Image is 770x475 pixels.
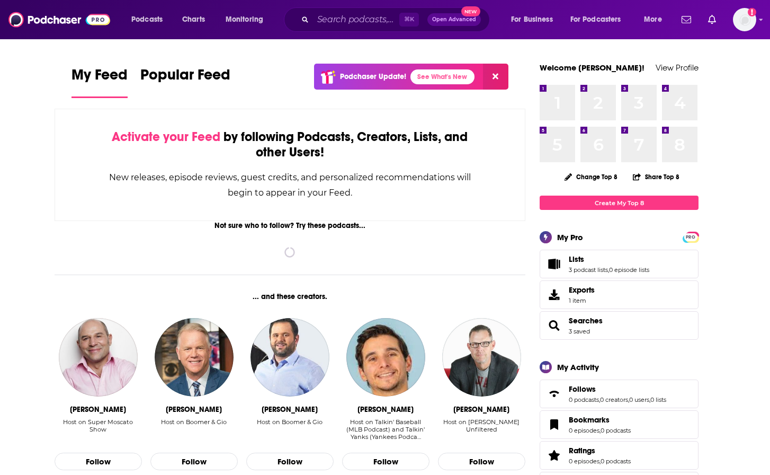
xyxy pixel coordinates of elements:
[599,427,601,434] span: ,
[569,384,666,394] a: Follows
[427,13,481,26] button: Open AdvancedNew
[569,254,649,264] a: Lists
[599,458,601,465] span: ,
[410,69,474,84] a: See What's New
[342,453,429,471] button: Follow
[55,221,525,230] div: Not sure who to follow? Try these podcasts...
[733,8,756,31] button: Show profile menu
[55,292,525,301] div: ... and these creators.
[70,405,126,414] div: Vincent Moscato
[569,316,603,326] a: Searches
[601,427,631,434] a: 0 podcasts
[569,396,599,403] a: 0 podcasts
[140,66,230,90] span: Popular Feed
[629,396,649,403] a: 0 users
[540,63,644,73] a: Welcome [PERSON_NAME]!
[540,441,699,470] span: Ratings
[563,11,637,28] button: open menu
[218,11,277,28] button: open menu
[504,11,566,28] button: open menu
[632,166,680,187] button: Share Top 8
[543,417,565,432] a: Bookmarks
[570,12,621,27] span: For Podcasters
[108,129,472,160] div: by following Podcasts, Creators, Lists, and other Users!
[161,418,227,441] div: Host on Boomer & Gio
[748,8,756,16] svg: Add a profile image
[442,318,521,397] img: Bill Faeth
[543,318,565,333] a: Searches
[357,405,414,414] div: Jake Storiale
[55,418,142,433] div: Host on Super Moscato Show
[558,170,624,183] button: Change Top 8
[55,418,142,441] div: Host on Super Moscato Show
[8,10,110,30] img: Podchaser - Follow, Share and Rate Podcasts
[569,427,599,434] a: 0 episodes
[511,12,553,27] span: For Business
[644,12,662,27] span: More
[262,405,318,414] div: Gregg Giannotti
[438,418,525,441] div: Host on Bill Faeth Unfiltered
[704,11,720,29] a: Show notifications dropdown
[155,318,233,397] img: Boomer Esiason
[246,453,334,471] button: Follow
[677,11,695,29] a: Show notifications dropdown
[569,384,596,394] span: Follows
[250,318,329,397] a: Gregg Giannotti
[131,12,163,27] span: Podcasts
[540,196,699,210] a: Create My Top 8
[342,418,429,441] div: Host on Talkin' Baseball (MLB Podcast) and Talkin' Yanks (Yankees Podca…
[257,418,323,441] div: Host on Boomer & Gio
[166,405,222,414] div: Boomer Esiason
[540,250,699,278] span: Lists
[346,318,425,397] img: Jake Storiale
[684,233,697,241] a: PRO
[543,287,565,302] span: Exports
[569,285,595,295] span: Exports
[543,448,565,463] a: Ratings
[540,280,699,309] a: Exports
[569,458,599,465] a: 0 episodes
[569,415,610,425] span: Bookmarks
[540,311,699,340] span: Searches
[71,66,128,98] a: My Feed
[569,446,595,455] span: Ratings
[161,418,227,426] div: Host on Boomer & Gio
[71,66,128,90] span: My Feed
[438,418,525,433] div: Host on [PERSON_NAME] Unfiltered
[569,266,608,274] a: 3 podcast lists
[569,446,631,455] a: Ratings
[313,11,399,28] input: Search podcasts, credits, & more...
[399,13,419,27] span: ⌘ K
[733,8,756,31] img: User Profile
[340,72,406,81] p: Podchaser Update!
[601,458,631,465] a: 0 podcasts
[569,415,631,425] a: Bookmarks
[609,266,649,274] a: 0 episode lists
[540,410,699,439] span: Bookmarks
[543,257,565,271] a: Lists
[55,453,142,471] button: Follow
[182,12,205,27] span: Charts
[175,11,211,28] a: Charts
[226,12,263,27] span: Monitoring
[569,328,590,335] a: 3 saved
[650,396,666,403] a: 0 lists
[59,318,137,397] a: Vincent Moscato
[569,254,584,264] span: Lists
[569,297,595,304] span: 1 item
[557,362,599,372] div: My Activity
[461,6,480,16] span: New
[608,266,609,274] span: ,
[656,63,699,73] a: View Profile
[628,396,629,403] span: ,
[543,386,565,401] a: Follows
[112,129,220,145] span: Activate your Feed
[257,418,323,426] div: Host on Boomer & Gio
[150,453,238,471] button: Follow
